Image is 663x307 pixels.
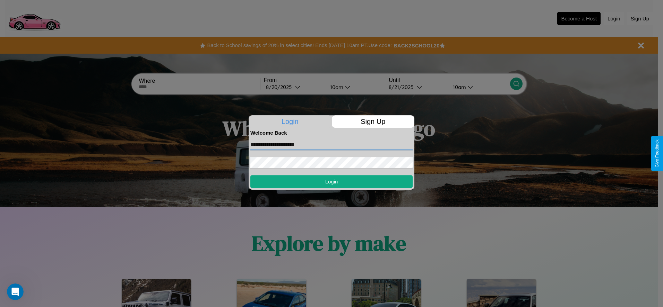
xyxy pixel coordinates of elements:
[250,175,413,188] button: Login
[250,130,413,136] h4: Welcome Back
[249,115,331,128] p: Login
[655,139,660,168] div: Give Feedback
[332,115,415,128] p: Sign Up
[7,283,24,300] iframe: Intercom live chat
